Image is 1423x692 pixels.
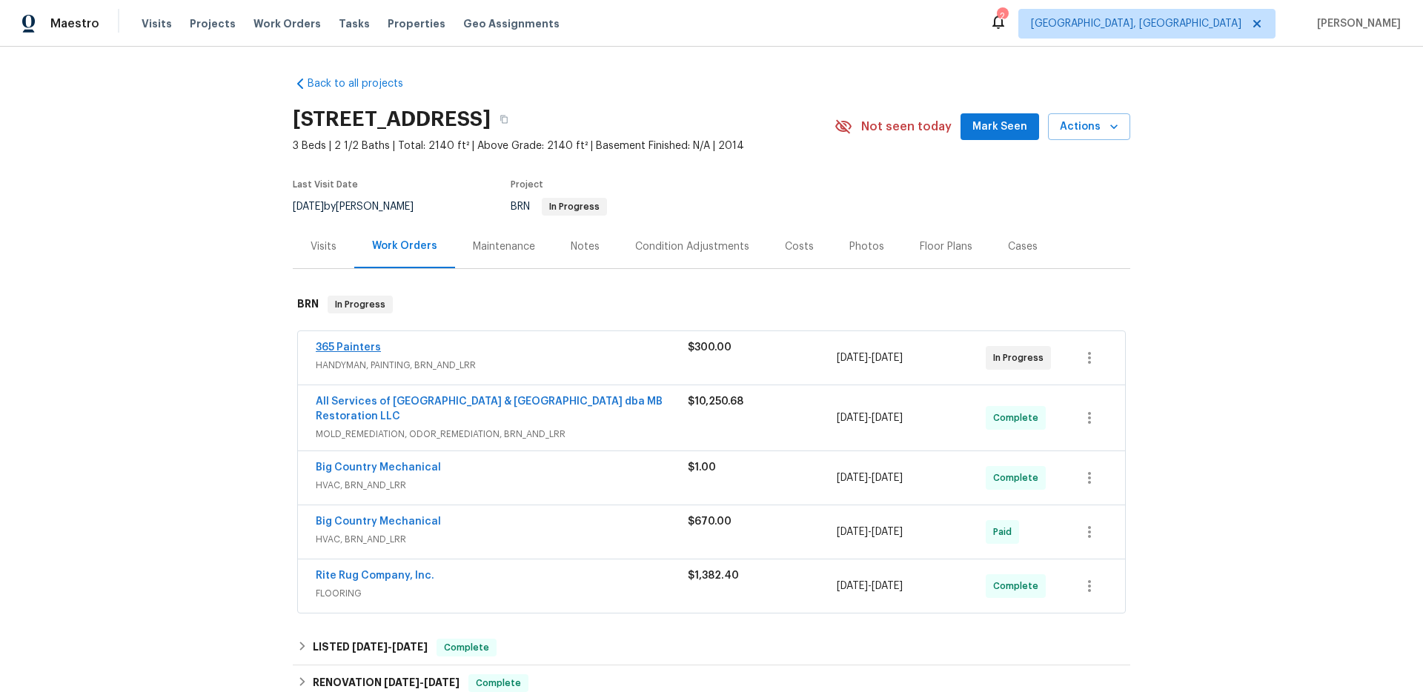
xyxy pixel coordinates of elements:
[688,516,732,527] span: $670.00
[1048,113,1130,141] button: Actions
[849,239,884,254] div: Photos
[352,642,428,652] span: -
[993,525,1018,539] span: Paid
[392,642,428,652] span: [DATE]
[571,239,600,254] div: Notes
[297,296,319,313] h6: BRN
[688,570,739,581] span: $1,382.40
[872,527,903,537] span: [DATE]
[313,639,428,656] h6: LISTED
[837,525,903,539] span: -
[293,112,491,127] h2: [STREET_ADDRESS]
[872,353,903,363] span: [DATE]
[190,16,236,31] span: Projects
[293,139,835,153] span: 3 Beds | 2 1/2 Baths | Total: 2140 ft² | Above Grade: 2140 ft² | Basement Finished: N/A | 2014
[473,239,535,254] div: Maintenance
[352,642,388,652] span: [DATE]
[837,410,903,425] span: -
[511,180,543,189] span: Project
[1311,16,1401,31] span: [PERSON_NAME]
[491,106,517,133] button: Copy Address
[688,462,716,473] span: $1.00
[1060,118,1118,136] span: Actions
[293,281,1130,328] div: BRN In Progress
[293,630,1130,665] div: LISTED [DATE]-[DATE]Complete
[837,353,868,363] span: [DATE]
[872,581,903,591] span: [DATE]
[837,470,903,485] span: -
[293,202,324,212] span: [DATE]
[837,581,868,591] span: [DATE]
[316,516,441,527] a: Big Country Mechanical
[438,640,495,655] span: Complete
[142,16,172,31] span: Visits
[972,118,1027,136] span: Mark Seen
[384,677,460,688] span: -
[1008,239,1038,254] div: Cases
[316,358,688,373] span: HANDYMAN, PAINTING, BRN_AND_LRR
[311,239,336,254] div: Visits
[316,342,381,353] a: 365 Painters
[837,473,868,483] span: [DATE]
[339,19,370,29] span: Tasks
[993,579,1044,593] span: Complete
[316,427,688,442] span: MOLD_REMEDIATION, ODOR_REMEDIATION, BRN_AND_LRR
[372,239,437,253] div: Work Orders
[50,16,99,31] span: Maestro
[316,532,688,547] span: HVAC, BRN_AND_LRR
[384,677,419,688] span: [DATE]
[872,473,903,483] span: [DATE]
[997,9,1007,24] div: 2
[837,350,903,365] span: -
[1031,16,1241,31] span: [GEOGRAPHIC_DATA], [GEOGRAPHIC_DATA]
[293,76,435,91] a: Back to all projects
[837,413,868,423] span: [DATE]
[872,413,903,423] span: [DATE]
[543,202,606,211] span: In Progress
[316,586,688,601] span: FLOORING
[316,570,434,581] a: Rite Rug Company, Inc.
[293,180,358,189] span: Last Visit Date
[463,16,560,31] span: Geo Assignments
[293,198,431,216] div: by [PERSON_NAME]
[511,202,607,212] span: BRN
[313,674,460,692] h6: RENOVATION
[920,239,972,254] div: Floor Plans
[316,478,688,493] span: HVAC, BRN_AND_LRR
[688,342,732,353] span: $300.00
[785,239,814,254] div: Costs
[635,239,749,254] div: Condition Adjustments
[993,410,1044,425] span: Complete
[961,113,1039,141] button: Mark Seen
[688,396,743,407] span: $10,250.68
[316,462,441,473] a: Big Country Mechanical
[837,579,903,593] span: -
[316,396,663,422] a: All Services of [GEOGRAPHIC_DATA] & [GEOGRAPHIC_DATA] dba MB Restoration LLC
[388,16,445,31] span: Properties
[424,677,460,688] span: [DATE]
[329,297,391,312] span: In Progress
[470,676,527,691] span: Complete
[253,16,321,31] span: Work Orders
[993,470,1044,485] span: Complete
[861,119,952,134] span: Not seen today
[837,527,868,537] span: [DATE]
[993,350,1049,365] span: In Progress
